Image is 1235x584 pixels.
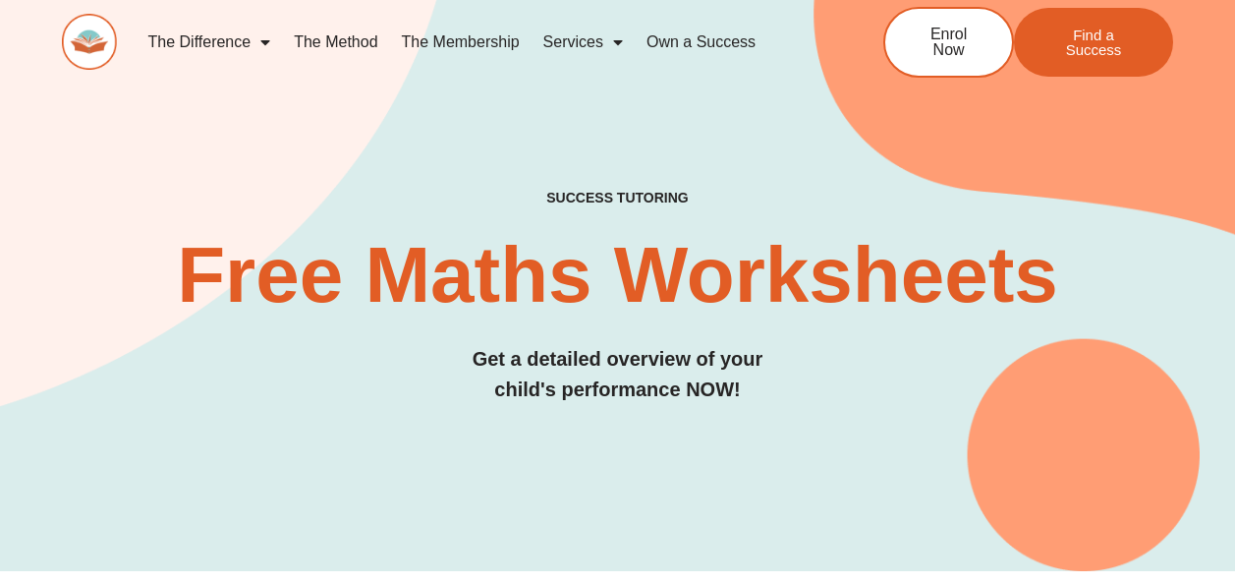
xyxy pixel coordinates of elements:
[137,20,283,65] a: The Difference
[883,7,1014,78] a: Enrol Now
[390,20,532,65] a: The Membership
[1043,28,1144,57] span: Find a Success
[62,344,1173,405] h3: Get a detailed overview of your child's performance NOW!
[532,20,635,65] a: Services
[635,20,767,65] a: Own a Success
[1014,8,1173,77] a: Find a Success
[137,20,820,65] nav: Menu
[62,190,1173,206] h4: SUCCESS TUTORING​
[915,27,982,58] span: Enrol Now
[282,20,389,65] a: The Method
[62,236,1173,315] h2: Free Maths Worksheets​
